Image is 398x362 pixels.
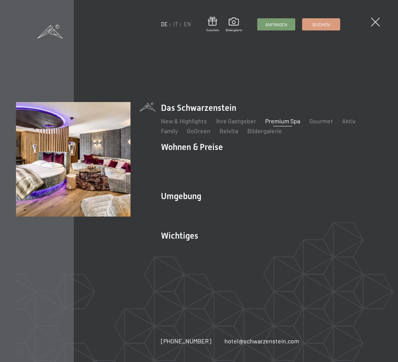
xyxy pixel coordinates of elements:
[265,21,287,28] span: Anfragen
[247,127,282,134] a: Bildergalerie
[220,127,238,134] a: Belvita
[206,17,219,32] a: Gutschein
[174,21,178,27] a: IT
[302,19,340,30] a: Buchen
[161,117,207,124] a: New & Highlights
[224,337,299,345] a: hotel@schwarzenstein.com
[161,337,211,345] a: [PHONE_NUMBER]
[161,21,168,27] a: DE
[187,127,210,134] a: GoGreen
[312,21,330,28] span: Buchen
[342,117,356,124] a: Aktiv
[309,117,333,124] a: Gourmet
[161,127,178,134] a: Family
[265,117,300,124] a: Premium Spa
[184,21,191,27] a: EN
[226,18,242,32] a: Bildergalerie
[258,19,295,30] a: Anfragen
[216,117,256,124] a: Ihre Gastgeber
[226,28,242,32] span: Bildergalerie
[206,28,219,32] span: Gutschein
